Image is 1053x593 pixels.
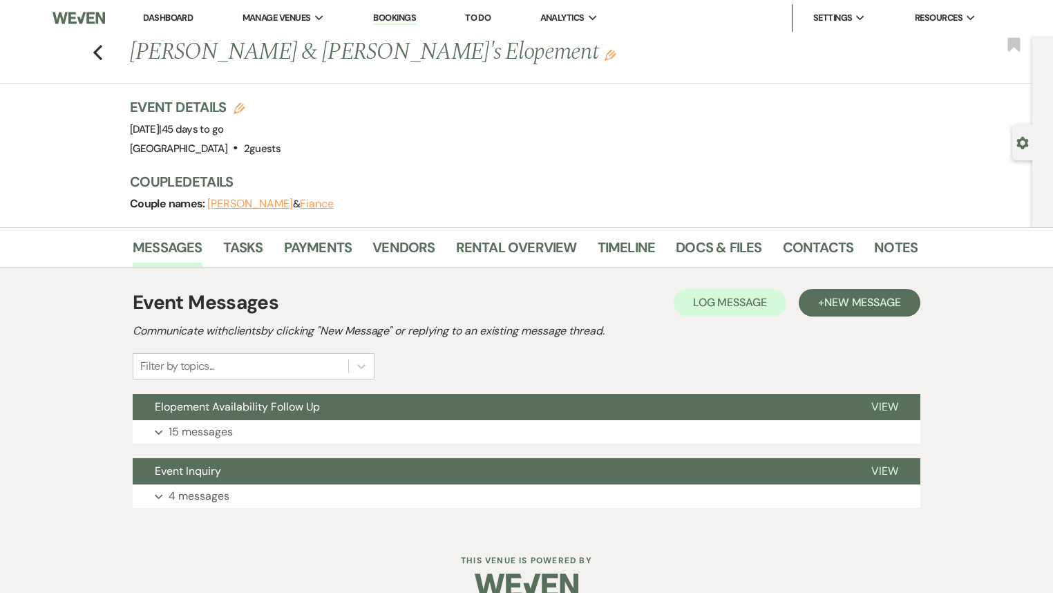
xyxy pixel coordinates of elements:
[676,236,761,267] a: Docs & Files
[155,399,320,414] span: Elopement Availability Follow Up
[1016,135,1029,149] button: Open lead details
[130,142,227,156] span: [GEOGRAPHIC_DATA]
[244,142,281,156] span: 2 guests
[130,122,223,136] span: [DATE]
[133,288,278,317] h1: Event Messages
[143,12,193,23] a: Dashboard
[130,97,281,117] h3: Event Details
[133,420,920,444] button: 15 messages
[693,295,767,310] span: Log Message
[456,236,577,267] a: Rental Overview
[605,48,616,61] button: Edit
[849,394,920,420] button: View
[300,198,334,209] button: Fiance
[207,198,293,209] button: [PERSON_NAME]
[130,196,207,211] span: Couple names:
[130,172,904,191] h3: Couple Details
[223,236,263,267] a: Tasks
[169,423,233,441] p: 15 messages
[849,458,920,484] button: View
[598,236,656,267] a: Timeline
[373,12,416,25] a: Bookings
[133,484,920,508] button: 4 messages
[871,399,898,414] span: View
[159,122,223,136] span: |
[162,122,224,136] span: 45 days to go
[465,12,491,23] a: To Do
[813,11,853,25] span: Settings
[915,11,962,25] span: Resources
[284,236,352,267] a: Payments
[155,464,221,478] span: Event Inquiry
[207,197,334,211] span: &
[824,295,901,310] span: New Message
[140,358,214,375] div: Filter by topics...
[871,464,898,478] span: View
[133,236,202,267] a: Messages
[130,36,749,69] h1: [PERSON_NAME] & [PERSON_NAME]'s Elopement
[874,236,918,267] a: Notes
[674,289,786,317] button: Log Message
[53,3,104,32] img: Weven Logo
[783,236,854,267] a: Contacts
[799,289,920,317] button: +New Message
[133,323,920,339] h2: Communicate with clients by clicking "New Message" or replying to an existing message thread.
[169,487,229,505] p: 4 messages
[133,458,849,484] button: Event Inquiry
[372,236,435,267] a: Vendors
[243,11,311,25] span: Manage Venues
[133,394,849,420] button: Elopement Availability Follow Up
[540,11,585,25] span: Analytics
